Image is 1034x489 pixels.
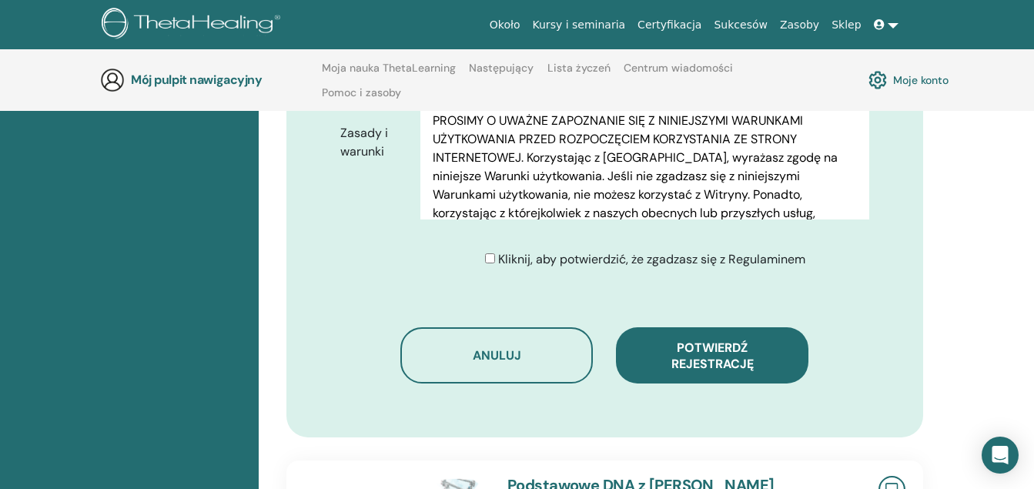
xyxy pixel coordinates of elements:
a: Sukcesów [708,11,774,39]
a: Moja nauka ThetaLearning [322,62,456,86]
img: generic-user-icon.jpg [100,68,125,92]
a: Sklep [825,11,867,39]
a: Kursy i seminaria [527,11,632,39]
a: Moje konto [868,67,949,93]
h3: Mój pulpit nawigacyjny [131,72,285,87]
a: Zasoby [774,11,825,39]
img: cog.svg [868,67,887,93]
a: Centrum wiadomości [624,62,733,86]
p: PROSIMY O UWAŻNE ZAPOZNANIE SIĘ Z NINIEJSZYMI WARUNKAMI UŻYTKOWANIA PRZED ROZPOCZĘCIEM KORZYSTANI... [433,112,857,315]
a: Certyfikacja [631,11,708,39]
a: Lista życzeń [547,62,611,86]
img: logo.png [102,8,286,42]
button: Potwierdź rejestrację [616,327,808,383]
label: Zasady i warunki [329,119,421,166]
a: Około [484,11,527,39]
span: Kliknij, aby potwierdzić, że zgadzasz się z Regulaminem [498,251,805,267]
button: Anuluj [400,327,593,383]
a: Pomoc i zasoby [322,86,401,111]
div: Otwórz komunikator Intercom Messenger [982,437,1019,474]
span: Anuluj [473,347,521,363]
font: Moje konto [893,73,949,87]
span: Potwierdź rejestrację [671,340,754,372]
a: Następujący [469,62,534,86]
